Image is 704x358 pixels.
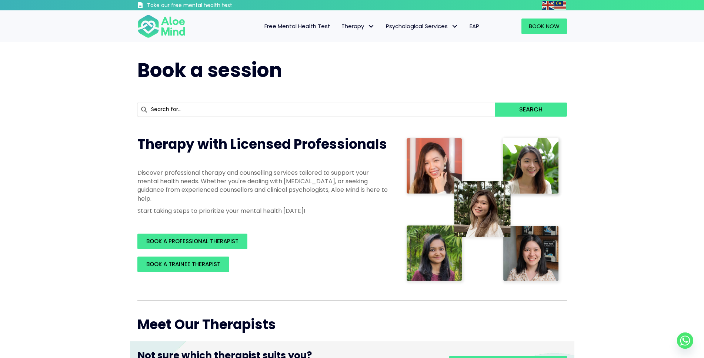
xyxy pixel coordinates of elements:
a: English [542,1,554,9]
nav: Menu [195,19,485,34]
span: Therapy with Licensed Professionals [137,135,387,154]
a: Take our free mental health test [137,2,272,10]
a: Free Mental Health Test [259,19,336,34]
a: Book Now [521,19,567,34]
a: Malay [554,1,567,9]
a: Whatsapp [677,332,693,349]
span: Free Mental Health Test [264,22,330,30]
a: Psychological ServicesPsychological Services: submenu [380,19,464,34]
img: Aloe mind Logo [137,14,186,39]
input: Search for... [137,103,496,117]
span: Therapy: submenu [366,21,377,32]
span: Psychological Services: submenu [450,21,460,32]
span: Book Now [529,22,560,30]
span: BOOK A TRAINEE THERAPIST [146,260,220,268]
img: en [542,1,554,10]
span: Book a session [137,57,282,84]
h3: Take our free mental health test [147,2,272,9]
span: BOOK A PROFESSIONAL THERAPIST [146,237,238,245]
p: Start taking steps to prioritize your mental health [DATE]! [137,207,389,215]
span: Psychological Services [386,22,458,30]
img: ms [554,1,566,10]
a: BOOK A PROFESSIONAL THERAPIST [137,234,247,249]
a: BOOK A TRAINEE THERAPIST [137,257,229,272]
img: Therapist collage [404,135,563,285]
a: TherapyTherapy: submenu [336,19,380,34]
span: Meet Our Therapists [137,315,276,334]
span: Therapy [341,22,375,30]
button: Search [495,103,567,117]
p: Discover professional therapy and counselling services tailored to support your mental health nee... [137,168,389,203]
span: EAP [470,22,479,30]
a: EAP [464,19,485,34]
